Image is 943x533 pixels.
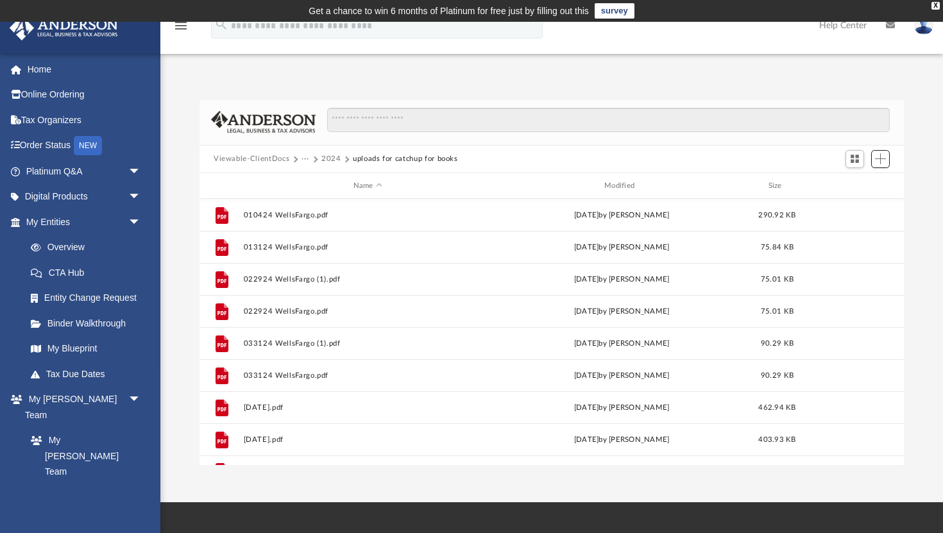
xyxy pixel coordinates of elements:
img: Anderson Advisors Platinum Portal [6,15,122,40]
div: by [PERSON_NAME] [498,370,746,382]
span: [DATE] [574,276,599,283]
button: Viewable-ClientDocs [214,153,289,165]
a: My [PERSON_NAME] Teamarrow_drop_down [9,387,154,428]
span: arrow_drop_down [128,184,154,210]
button: uploads for catchup for books [353,153,458,165]
div: id [808,180,898,192]
a: Anderson System [18,484,154,510]
a: Tax Due Dates [18,361,160,387]
button: 022924 WellsFargo (1).pdf [244,275,492,283]
a: My Blueprint [18,336,154,362]
span: 403.93 KB [758,436,795,443]
button: [DATE].pdf [244,436,492,444]
div: Name [243,180,492,192]
i: search [214,17,228,31]
a: Entity Change Request [18,285,160,311]
input: Search files and folders [327,108,890,132]
span: arrow_drop_down [128,387,154,413]
a: survey [595,3,634,19]
span: [DATE] [574,308,599,315]
span: 290.92 KB [758,212,795,219]
span: [DATE] [574,244,599,251]
div: by [PERSON_NAME] [498,434,746,446]
a: CTA Hub [18,260,160,285]
a: Overview [18,235,160,260]
div: by [PERSON_NAME] [498,402,746,414]
span: 75.01 KB [761,308,794,315]
div: Get a chance to win 6 months of Platinum for free just by filling out this [309,3,589,19]
span: [DATE] [574,404,599,411]
span: 75.01 KB [761,276,794,283]
span: arrow_drop_down [128,158,154,185]
div: NEW [74,136,102,155]
div: Modified [497,180,746,192]
div: Size [752,180,803,192]
a: Tax Organizers [9,107,160,133]
a: My [PERSON_NAME] Team [18,428,148,485]
button: 033124 WellsFargo (1).pdf [244,339,492,348]
button: 010424 WellsFargo.pdf [244,211,492,219]
a: My Entitiesarrow_drop_down [9,209,160,235]
span: 90.29 KB [761,372,794,379]
div: grid [200,199,904,465]
img: User Pic [914,16,933,35]
button: Add [871,150,890,168]
div: by [PERSON_NAME] [498,306,746,317]
button: 2024 [321,153,341,165]
button: [DATE].pdf [244,403,492,412]
div: by [PERSON_NAME] [498,274,746,285]
a: Order StatusNEW [9,133,160,159]
span: [DATE] [574,436,599,443]
span: 462.94 KB [758,404,795,411]
a: Home [9,56,160,82]
span: 90.29 KB [761,340,794,347]
button: 013124 WellsFargo.pdf [244,243,492,251]
div: by [PERSON_NAME] [498,242,746,253]
span: [DATE] [574,372,599,379]
button: ··· [302,153,310,165]
a: Binder Walkthrough [18,310,160,336]
button: 022924 WellsFargo.pdf [244,307,492,316]
div: close [931,2,940,10]
span: [DATE] [574,340,599,347]
i: menu [173,18,189,33]
button: Switch to Grid View [845,150,865,168]
a: menu [173,24,189,33]
button: 033124 WellsFargo.pdf [244,371,492,380]
a: Online Ordering [9,82,160,108]
a: Platinum Q&Aarrow_drop_down [9,158,160,184]
span: 75.84 KB [761,244,794,251]
div: id [205,180,237,192]
span: arrow_drop_down [128,209,154,235]
div: by [PERSON_NAME] [498,210,746,221]
a: Digital Productsarrow_drop_down [9,184,160,210]
span: [DATE] [574,212,599,219]
div: by [PERSON_NAME] [498,338,746,350]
